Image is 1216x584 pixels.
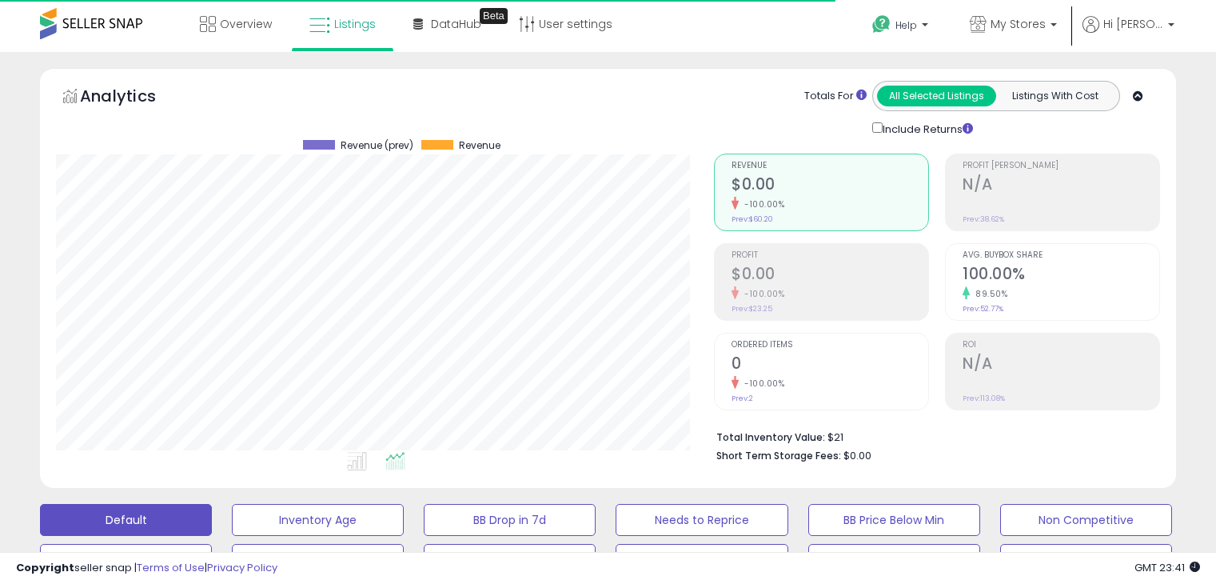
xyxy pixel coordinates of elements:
small: -100.00% [739,198,784,210]
span: DataHub [431,16,481,32]
small: -100.00% [739,378,784,390]
a: Privacy Policy [207,560,277,575]
span: Listings [334,16,376,32]
span: $0.00 [843,448,871,463]
h2: 0 [732,354,928,376]
span: Overview [220,16,272,32]
small: 89.50% [970,288,1007,300]
span: Avg. Buybox Share [963,251,1159,260]
b: Short Term Storage Fees: [716,449,841,462]
button: All Selected Listings [877,86,996,106]
button: 123 [808,544,980,576]
div: seller snap | | [16,561,277,576]
b: Total Inventory Value: [716,430,825,444]
a: Help [859,2,944,52]
li: $21 [716,426,1148,446]
h2: 100.00% [963,265,1159,286]
button: Items Being Repriced [424,544,596,576]
small: Prev: 52.77% [963,304,1003,314]
a: Hi [PERSON_NAME] [1082,16,1174,52]
strong: Copyright [16,560,74,575]
span: Revenue [459,140,500,151]
button: 30 Day Decrease [616,544,787,576]
span: ROI [963,341,1159,350]
span: Revenue (prev) [341,140,413,151]
h2: $0.00 [732,265,928,286]
button: Inventory Age [232,504,404,536]
span: Profit [732,251,928,260]
button: Listings With Cost [995,86,1114,106]
small: Prev: $60.20 [732,214,773,224]
small: Prev: 113.08% [963,394,1005,403]
span: Ordered Items [732,341,928,350]
small: -100.00% [739,288,784,300]
button: Default [40,504,212,536]
a: Terms of Use [137,560,205,575]
span: Help [895,18,917,32]
h5: Analytics [80,85,187,111]
span: 2025-09-14 23:41 GMT [1134,560,1200,575]
small: Prev: 2 [732,394,753,403]
button: Non Competitive [1000,504,1172,536]
button: BB Price Below Min [808,504,980,536]
div: Tooltip anchor [480,8,508,24]
div: Include Returns [860,119,992,138]
button: Selling @ Max [232,544,404,576]
button: Top Sellers [40,544,212,576]
h2: N/A [963,354,1159,376]
div: Totals For [804,89,867,104]
h2: $0.00 [732,175,928,197]
span: Revenue [732,162,928,170]
i: Get Help [871,14,891,34]
span: My Stores [991,16,1046,32]
h2: N/A [963,175,1159,197]
button: BB Drop in 7d [424,504,596,536]
button: FFFFF [1000,544,1172,576]
small: Prev: $23.25 [732,304,772,314]
button: Needs to Reprice [616,504,787,536]
small: Prev: 38.62% [963,214,1004,224]
span: Profit [PERSON_NAME] [963,162,1159,170]
span: Hi [PERSON_NAME] [1103,16,1163,32]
